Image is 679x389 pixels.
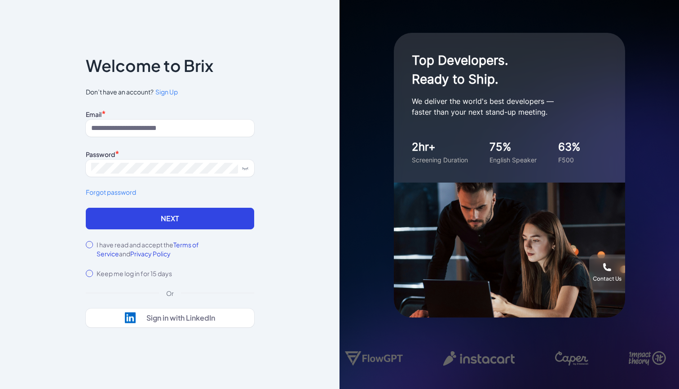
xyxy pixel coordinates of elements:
[97,269,172,278] label: Keep me log in for 15 days
[86,150,115,158] label: Password
[593,275,622,282] div: Contact Us
[558,155,581,165] div: F500
[558,139,581,155] div: 63%
[86,87,254,97] span: Don’t have an account?
[86,309,254,327] button: Sign in with LinkedIn
[86,208,254,229] button: Next
[86,110,101,118] label: Email
[412,155,468,165] div: Screening Duration
[489,139,537,155] div: 75%
[155,88,178,96] span: Sign Up
[130,250,171,258] span: Privacy Policy
[489,155,537,165] div: English Speaker
[159,289,181,298] div: Or
[86,188,254,197] a: Forgot password
[589,255,625,291] button: Contact Us
[412,51,591,89] h1: Top Developers. Ready to Ship.
[97,241,199,258] span: Terms of Service
[412,96,591,117] p: We deliver the world's best developers — faster than your next stand-up meeting.
[146,313,215,322] div: Sign in with LinkedIn
[97,240,254,258] label: I have read and accept the and
[412,139,468,155] div: 2hr+
[86,58,213,73] p: Welcome to Brix
[154,87,178,97] a: Sign Up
